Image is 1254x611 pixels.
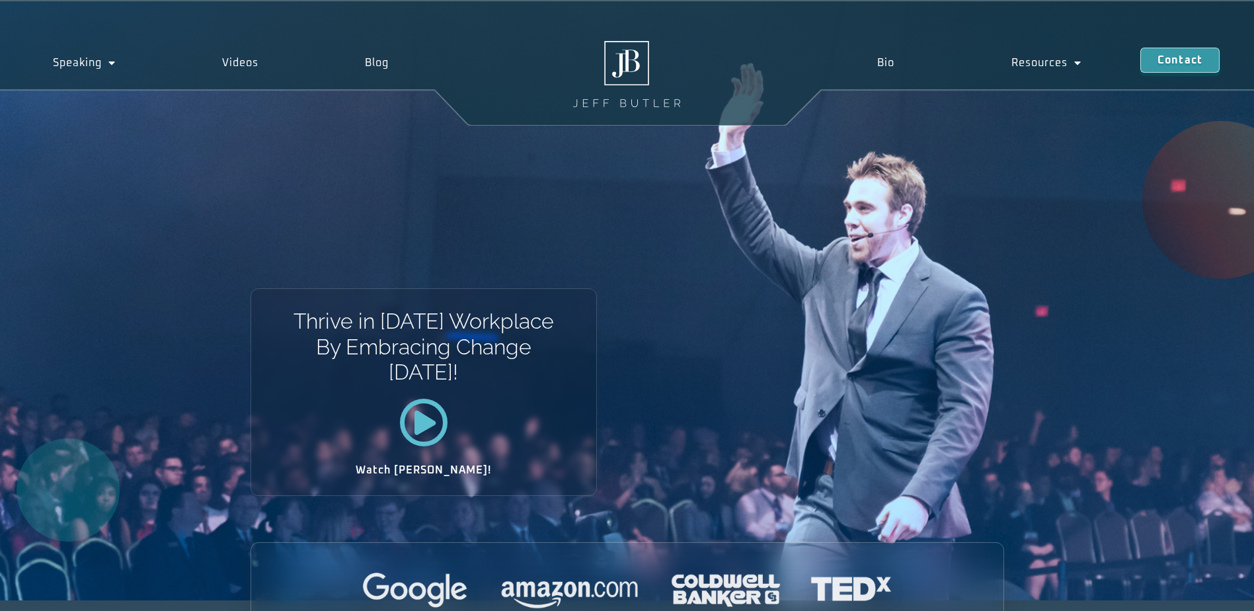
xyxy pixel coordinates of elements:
[953,48,1140,78] a: Resources
[169,48,312,78] a: Videos
[312,48,442,78] a: Blog
[818,48,1140,78] nav: Menu
[292,309,555,385] h1: Thrive in [DATE] Workplace By Embracing Change [DATE]!
[1140,48,1220,73] a: Contact
[1157,55,1202,65] span: Contact
[297,465,550,475] h2: Watch [PERSON_NAME]!
[818,48,953,78] a: Bio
